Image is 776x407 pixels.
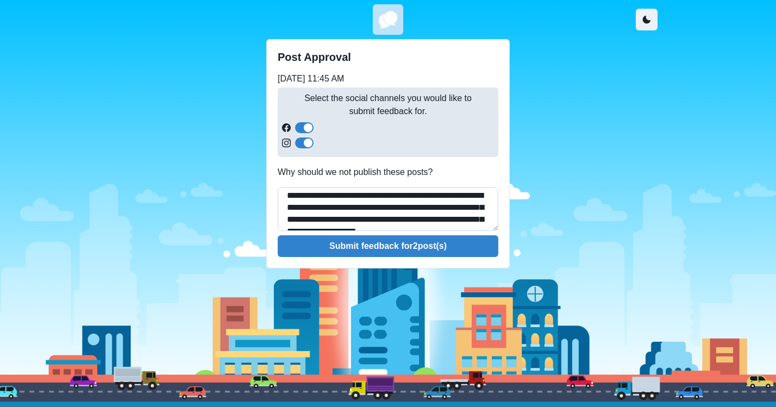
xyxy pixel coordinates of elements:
button: Toggle Mode [636,9,658,30]
button: Submit feedback for2post(s) [278,235,498,257]
p: [DATE] 11:45 AM [278,72,498,85]
img: u8dYElcwoIgCIIgCIIgCIIgCIIgCIIgCIIgCIIgCIIgCIIgCIIgCIIgCIIgCIIgCIKgBfgfhTKg+uHK8RYAAAAASUVORK5CYII= [375,7,401,33]
p: Why should we not publish these posts? [278,166,498,179]
p: Select the social channels you would like to submit feedback for. [282,92,494,118]
h2: Post Approval [278,51,498,64]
